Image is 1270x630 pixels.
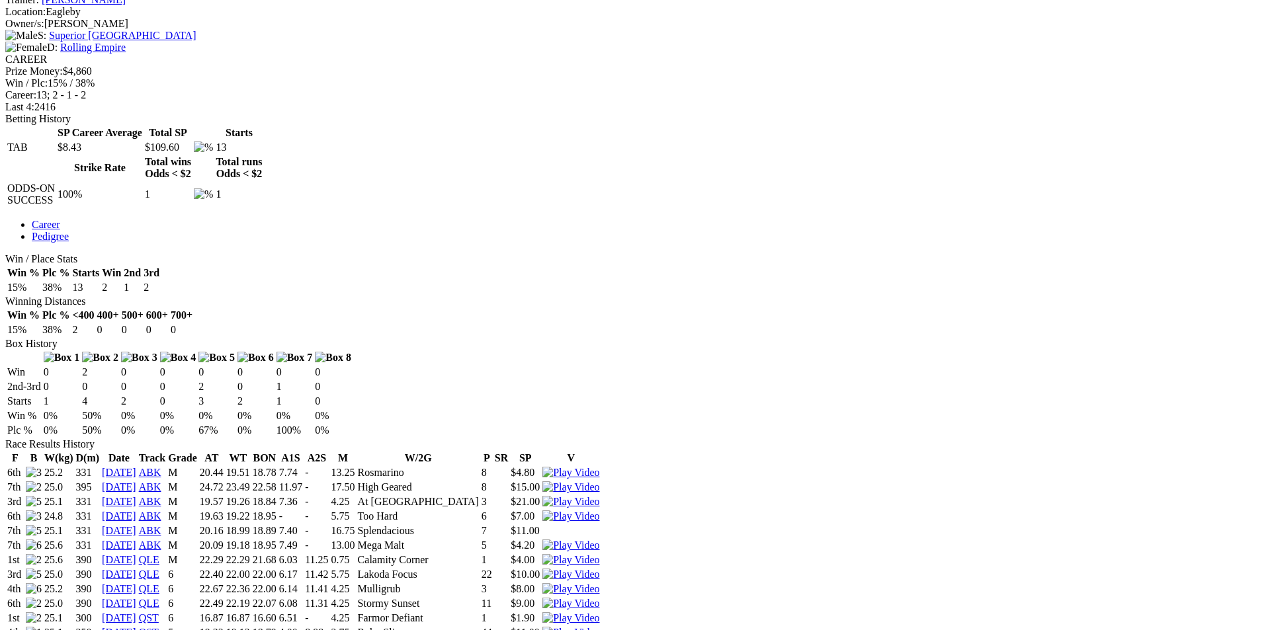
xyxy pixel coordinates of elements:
[44,495,74,508] td: 25.1
[160,352,196,364] img: Box 4
[43,395,81,408] td: 1
[42,309,70,322] th: Plc %
[49,30,196,41] a: Superior [GEOGRAPHIC_DATA]
[44,524,74,537] td: 25.1
[75,495,101,508] td: 331
[198,395,235,408] td: 3
[252,568,277,581] td: 22.00
[278,452,303,465] th: A1S
[7,524,24,537] td: 7th
[167,582,198,596] td: 6
[542,496,599,507] a: View replay
[304,466,329,479] td: -
[331,510,356,523] td: 5.75
[26,583,42,595] img: 6
[510,495,540,508] td: $21.00
[121,323,144,336] td: 0
[44,539,74,552] td: 25.6
[542,467,599,479] img: Play Video
[357,466,480,479] td: Rosmarino
[167,524,198,537] td: M
[5,42,58,53] span: D:
[542,496,599,508] img: Play Video
[542,467,599,478] a: View replay
[357,568,480,581] td: Lakoda Focus
[139,554,159,565] a: QLE
[194,141,213,153] img: %
[357,510,480,523] td: Too Hard
[167,495,198,508] td: M
[167,568,198,581] td: 6
[139,598,159,609] a: QLE
[139,583,159,594] a: QLE
[542,452,600,465] th: V
[481,553,493,567] td: 1
[81,395,119,408] td: 4
[7,452,24,465] th: F
[198,409,235,422] td: 0%
[199,495,224,508] td: 19.57
[170,323,193,336] td: 0
[542,598,599,609] a: View replay
[331,466,356,479] td: 13.25
[331,553,356,567] td: 0.75
[44,582,74,596] td: 25.2
[5,18,1255,30] div: [PERSON_NAME]
[146,323,169,336] td: 0
[123,266,142,280] th: 2nd
[481,510,493,523] td: 6
[304,553,329,567] td: 11.25
[159,380,197,393] td: 0
[237,366,275,379] td: 0
[75,524,101,537] td: 331
[144,182,192,207] td: 1
[215,155,263,180] th: Total runs Odds < $2
[7,366,42,379] td: Win
[120,409,158,422] td: 0%
[542,612,599,623] a: View replay
[199,510,224,523] td: 19.63
[252,466,277,479] td: 18.78
[304,452,329,465] th: A2S
[304,495,329,508] td: -
[331,568,356,581] td: 5.75
[314,380,352,393] td: 0
[167,452,198,465] th: Grade
[102,539,136,551] a: [DATE]
[357,524,480,537] td: Splendacious
[42,281,70,294] td: 38%
[357,495,480,508] td: At [GEOGRAPHIC_DATA]
[304,524,329,537] td: -
[276,409,314,422] td: 0%
[71,309,95,322] th: <400
[139,496,161,507] a: ABK
[357,539,480,552] td: Mega Malt
[5,65,1255,77] div: $4,860
[276,380,314,393] td: 1
[75,452,101,465] th: D(m)
[167,539,198,552] td: M
[199,553,224,567] td: 22.29
[5,6,46,17] span: Location:
[5,54,1255,65] div: CAREER
[481,539,493,552] td: 5
[43,409,81,422] td: 0%
[25,452,42,465] th: B
[97,323,120,336] td: 0
[542,539,599,551] img: Play Video
[26,525,42,537] img: 5
[26,481,42,493] img: 2
[97,309,120,322] th: 400+
[199,481,224,494] td: 24.72
[542,510,599,522] img: Play Video
[481,495,493,508] td: 3
[5,89,36,100] span: Career:
[26,569,42,580] img: 5
[237,395,275,408] td: 2
[226,553,251,567] td: 22.29
[237,352,274,364] img: Box 6
[139,510,161,522] a: ABK
[331,481,356,494] td: 17.50
[276,352,313,364] img: Box 7
[146,309,169,322] th: 600+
